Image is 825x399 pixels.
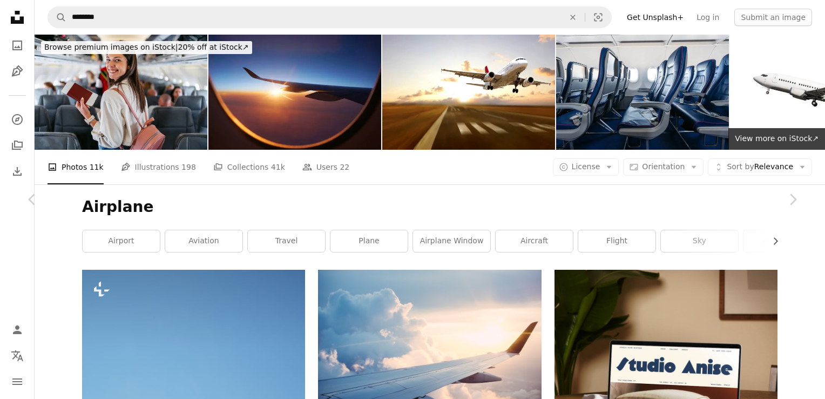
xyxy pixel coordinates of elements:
[6,109,28,130] a: Explore
[165,230,242,252] a: aviation
[6,345,28,367] button: Language
[44,43,249,51] span: 20% off at iStock ↗
[44,43,178,51] span: Browse premium images on iStock |
[690,9,726,26] a: Log in
[48,7,66,28] button: Search Unsplash
[578,230,655,252] a: flight
[121,150,196,184] a: Illustrations 198
[6,35,28,56] a: Photos
[642,162,685,171] span: Orientation
[413,230,490,252] a: airplane window
[181,161,196,173] span: 198
[727,162,754,171] span: Sort by
[82,197,777,217] h1: Airplane
[743,230,821,252] a: aeroplane
[35,35,259,61] a: Browse premium images on iStock|20% off at iStock↗
[735,134,819,143] span: View more on iStock ↗
[561,7,585,28] button: Clear
[760,148,825,251] a: Next
[708,158,812,176] button: Sort byRelevance
[302,150,350,184] a: Users 22
[572,162,600,171] span: License
[48,6,612,28] form: Find visuals sitewide
[623,158,704,176] button: Orientation
[271,161,285,173] span: 41k
[727,162,793,172] span: Relevance
[661,230,738,252] a: sky
[213,150,285,184] a: Collections 41k
[208,35,381,150] img: sunlight through airplane window from wing during sunrise
[318,339,541,349] a: aerial photography of airliner
[6,371,28,393] button: Menu
[585,7,611,28] button: Visual search
[35,35,207,150] img: Young Woman Boarding An Airplane
[728,128,825,150] a: View more on iStock↗
[496,230,573,252] a: aircraft
[382,35,555,150] img: Passenger airplane landing at sunset
[620,9,690,26] a: Get Unsplash+
[248,230,325,252] a: travel
[6,319,28,341] a: Log in / Sign up
[556,35,729,150] img: Empty Airplane Seats
[553,158,619,176] button: License
[6,135,28,156] a: Collections
[340,161,349,173] span: 22
[330,230,408,252] a: plane
[734,9,812,26] button: Submit an image
[6,61,28,82] a: Illustrations
[83,230,160,252] a: airport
